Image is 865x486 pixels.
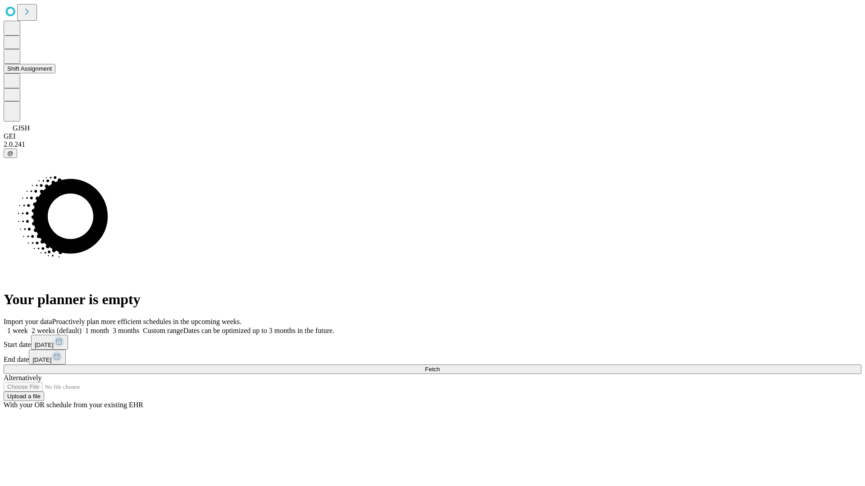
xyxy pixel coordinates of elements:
[4,318,52,325] span: Import your data
[113,327,139,334] span: 3 months
[4,374,41,382] span: Alternatively
[13,124,30,132] span: GJSH
[183,327,334,334] span: Dates can be optimized up to 3 months in the future.
[4,291,861,308] h1: Your planner is empty
[4,364,861,374] button: Fetch
[4,140,861,148] div: 2.0.241
[4,64,55,73] button: Shift Assignment
[4,132,861,140] div: GEI
[29,350,66,364] button: [DATE]
[425,366,440,373] span: Fetch
[4,350,861,364] div: End date
[31,335,68,350] button: [DATE]
[4,148,17,158] button: @
[35,342,54,348] span: [DATE]
[4,335,861,350] div: Start date
[32,356,51,363] span: [DATE]
[7,150,14,157] span: @
[85,327,109,334] span: 1 month
[4,391,44,401] button: Upload a file
[52,318,241,325] span: Proactively plan more efficient schedules in the upcoming weeks.
[4,401,143,409] span: With your OR schedule from your existing EHR
[143,327,183,334] span: Custom range
[32,327,82,334] span: 2 weeks (default)
[7,327,28,334] span: 1 week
